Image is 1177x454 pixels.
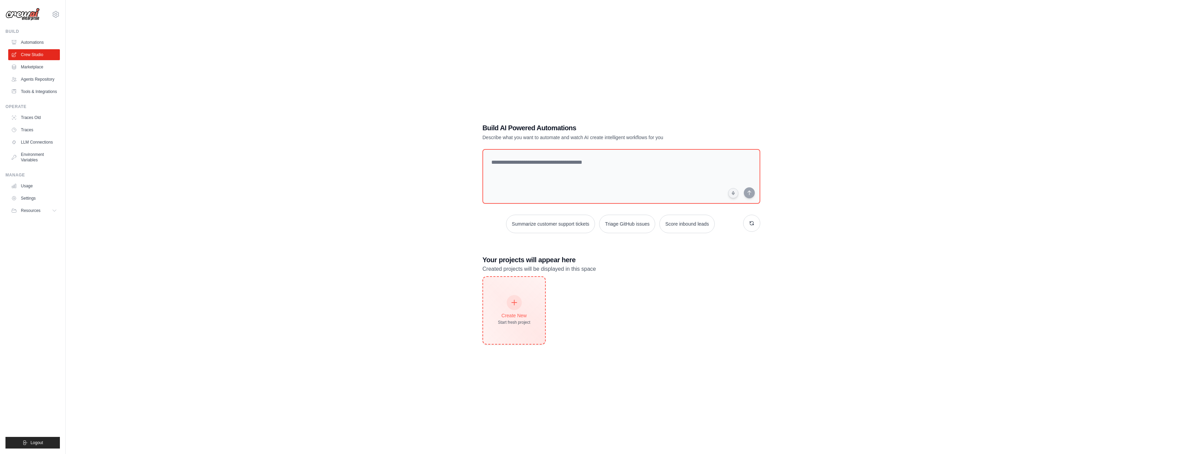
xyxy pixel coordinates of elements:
p: Created projects will be displayed in this space [482,265,760,273]
a: Traces Old [8,112,60,123]
a: LLM Connections [8,137,60,148]
a: Agents Repository [8,74,60,85]
button: Summarize customer support tickets [506,215,595,233]
h1: Build AI Powered Automations [482,123,712,133]
div: Start fresh project [498,320,530,325]
span: Logout [30,440,43,445]
img: Logo [5,8,40,21]
button: Score inbound leads [659,215,715,233]
button: Click to speak your automation idea [728,188,738,198]
a: Settings [8,193,60,204]
a: Environment Variables [8,149,60,165]
a: Marketplace [8,62,60,72]
div: Build [5,29,60,34]
div: Create New [498,312,530,319]
button: Get new suggestions [743,215,760,232]
span: Resources [21,208,40,213]
a: Automations [8,37,60,48]
div: Operate [5,104,60,109]
a: Crew Studio [8,49,60,60]
p: Describe what you want to automate and watch AI create intelligent workflows for you [482,134,712,141]
a: Traces [8,124,60,135]
a: Usage [8,181,60,191]
a: Tools & Integrations [8,86,60,97]
button: Triage GitHub issues [599,215,655,233]
button: Resources [8,205,60,216]
iframe: Chat Widget [1143,421,1177,454]
h3: Your projects will appear here [482,255,760,265]
div: Manage [5,172,60,178]
button: Logout [5,437,60,449]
